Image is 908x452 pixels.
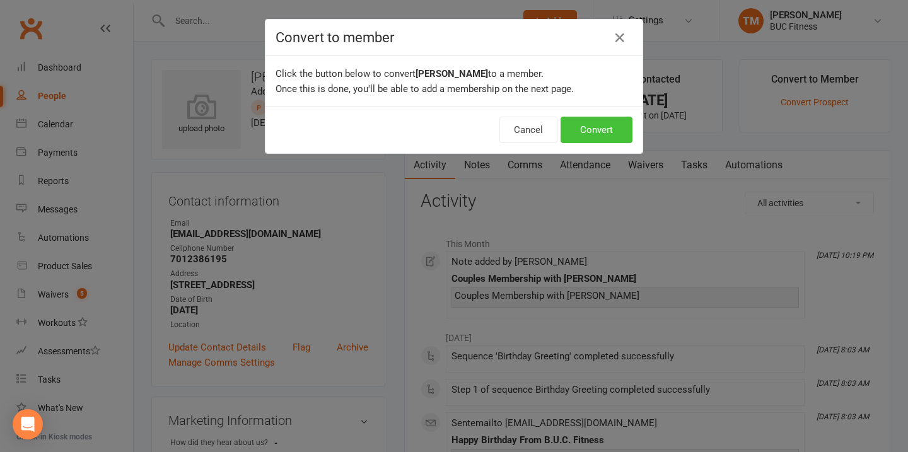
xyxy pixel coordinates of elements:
div: Click the button below to convert to a member. Once this is done, you'll be able to add a members... [265,56,643,107]
button: Cancel [499,117,557,143]
button: Convert [561,117,632,143]
div: Open Intercom Messenger [13,409,43,439]
h4: Convert to member [276,30,632,45]
button: Close [610,28,630,48]
b: [PERSON_NAME] [416,68,488,79]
